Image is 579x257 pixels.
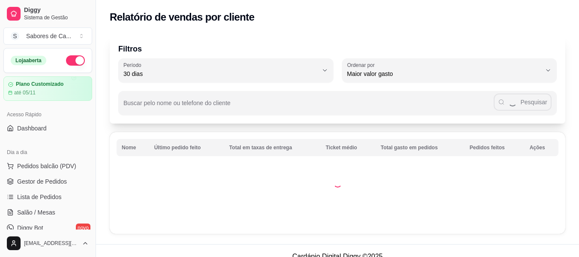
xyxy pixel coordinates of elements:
[3,145,92,159] div: Dia a dia
[3,121,92,135] a: Dashboard
[17,162,76,170] span: Pedidos balcão (PDV)
[26,32,71,40] div: Sabores de Ca ...
[333,179,342,187] div: Loading
[123,61,144,69] label: Período
[3,175,92,188] a: Gestor de Pedidos
[347,61,378,69] label: Ordenar por
[3,108,92,121] div: Acesso Rápido
[342,58,557,82] button: Ordenar porMaior valor gasto
[3,206,92,219] a: Salão / Mesas
[3,27,92,45] button: Select a team
[3,3,92,24] a: DiggySistema de Gestão
[123,102,494,111] input: Buscar pelo nome ou telefone do cliente
[24,14,89,21] span: Sistema de Gestão
[118,43,557,55] p: Filtros
[16,81,63,88] article: Plano Customizado
[17,193,62,201] span: Lista de Pedidos
[3,76,92,101] a: Plano Customizadoaté 05/11
[17,224,43,232] span: Diggy Bot
[17,124,47,133] span: Dashboard
[17,177,67,186] span: Gestor de Pedidos
[3,190,92,204] a: Lista de Pedidos
[24,240,78,247] span: [EMAIL_ADDRESS][DOMAIN_NAME]
[118,58,333,82] button: Período30 dias
[11,56,46,65] div: Loja aberta
[24,6,89,14] span: Diggy
[347,70,542,78] span: Maior valor gasto
[110,10,255,24] h2: Relatório de vendas por cliente
[14,89,36,96] article: até 05/11
[3,233,92,254] button: [EMAIL_ADDRESS][DOMAIN_NAME]
[3,159,92,173] button: Pedidos balcão (PDV)
[123,70,318,78] span: 30 dias
[11,32,19,40] span: S
[17,208,55,217] span: Salão / Mesas
[3,221,92,235] a: Diggy Botnovo
[66,55,85,66] button: Alterar Status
